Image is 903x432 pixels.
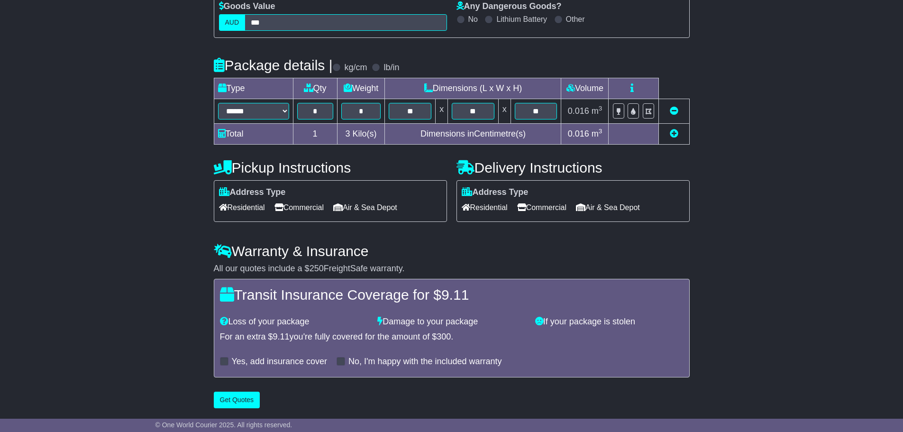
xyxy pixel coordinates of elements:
td: Weight [337,78,385,99]
span: Residential [219,200,265,215]
label: Goods Value [219,1,275,12]
td: Dimensions (L x W x H) [385,78,561,99]
span: m [592,106,602,116]
label: lb/in [383,63,399,73]
h4: Delivery Instructions [456,160,690,175]
td: x [498,99,511,124]
label: Yes, add insurance cover [232,357,327,367]
td: Kilo(s) [337,124,385,145]
span: 9.11 [441,287,469,303]
label: kg/cm [344,63,367,73]
label: No [468,15,478,24]
label: No, I'm happy with the included warranty [348,357,502,367]
div: All our quotes include a $ FreightSafe warranty. [214,264,690,274]
div: Loss of your package [215,317,373,327]
td: Volume [561,78,609,99]
button: Get Quotes [214,392,260,408]
span: 0.016 [568,129,589,138]
span: 9.11 [273,332,290,341]
span: Air & Sea Depot [333,200,397,215]
sup: 3 [599,105,602,112]
td: Type [214,78,293,99]
span: Commercial [274,200,324,215]
span: Air & Sea Depot [576,200,640,215]
a: Add new item [670,129,678,138]
span: Residential [462,200,508,215]
span: m [592,129,602,138]
span: 3 [345,129,350,138]
sup: 3 [599,128,602,135]
span: Commercial [517,200,566,215]
td: x [436,99,448,124]
td: Dimensions in Centimetre(s) [385,124,561,145]
label: Other [566,15,585,24]
td: Total [214,124,293,145]
span: 0.016 [568,106,589,116]
td: 1 [293,124,337,145]
div: If your package is stolen [530,317,688,327]
label: Any Dangerous Goods? [456,1,562,12]
h4: Transit Insurance Coverage for $ [220,287,684,303]
label: AUD [219,14,246,31]
div: For an extra $ you're fully covered for the amount of $ . [220,332,684,342]
span: 250 [310,264,324,273]
span: © One World Courier 2025. All rights reserved. [155,421,292,429]
a: Remove this item [670,106,678,116]
span: 300 [437,332,451,341]
h4: Package details | [214,57,333,73]
label: Address Type [219,187,286,198]
div: Damage to your package [373,317,530,327]
h4: Pickup Instructions [214,160,447,175]
td: Qty [293,78,337,99]
label: Address Type [462,187,529,198]
h4: Warranty & Insurance [214,243,690,259]
label: Lithium Battery [496,15,547,24]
